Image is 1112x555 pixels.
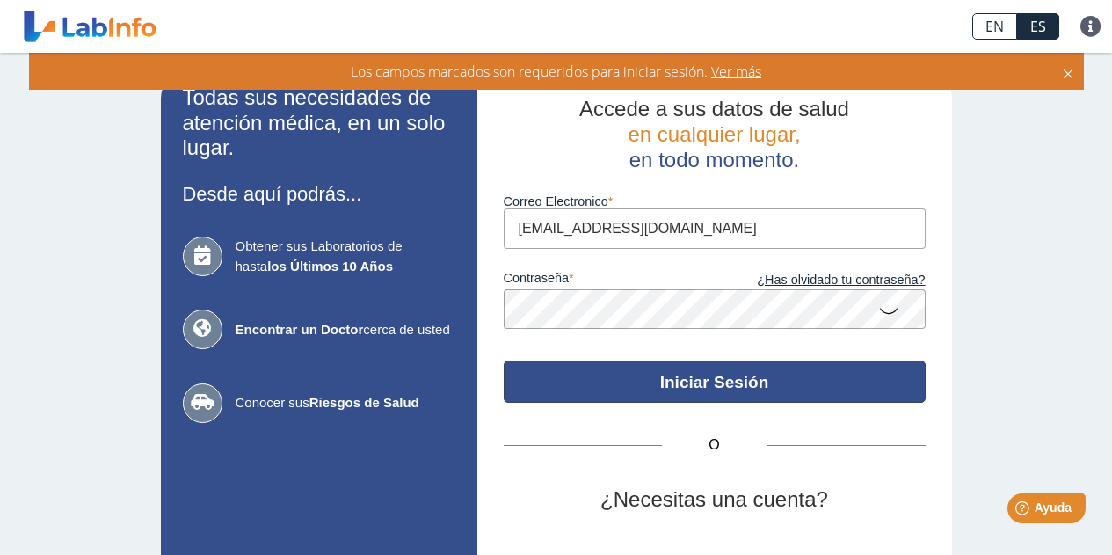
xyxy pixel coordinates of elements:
[236,237,455,276] span: Obtener sus Laboratorios de hasta
[504,361,926,403] button: Iniciar Sesión
[183,183,455,205] h3: Desde aquí podrás...
[351,62,708,81] span: Los campos marcados son requeridos para iniciar sesión.
[662,435,767,456] span: O
[708,62,761,81] span: Ver más
[267,259,393,274] b: los Últimos 10 Años
[504,194,926,208] label: Correo Electronico
[183,85,455,161] h2: Todas sus necesidades de atención médica, en un solo lugar.
[236,322,364,337] b: Encontrar un Doctor
[236,393,455,413] span: Conocer sus
[715,271,926,290] a: ¿Has olvidado tu contraseña?
[1017,13,1059,40] a: ES
[504,271,715,290] label: contraseña
[956,486,1093,536] iframe: Help widget launcher
[579,97,849,120] span: Accede a sus datos de salud
[629,148,799,172] span: en todo momento.
[309,395,419,410] b: Riesgos de Salud
[628,122,800,146] span: en cualquier lugar,
[236,320,455,340] span: cerca de usted
[504,487,926,513] h2: ¿Necesitas una cuenta?
[972,13,1017,40] a: EN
